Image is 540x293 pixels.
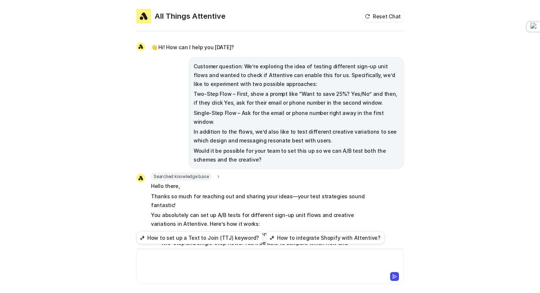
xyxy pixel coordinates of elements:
p: Thanks so much for reaching out and sharing your ideas—your test strategies sound fantastic! [151,192,366,210]
p: 👋 Hi! How can I help you [DATE]? [151,43,234,52]
p: Single-Step Flow – Ask for the email or phone number right away in the first window. [194,109,399,126]
p: In addition to the flows, we’d also like to test different creative variations to see which desig... [194,127,399,145]
button: Reset Chat [363,11,404,22]
span: Searched knowledge base [151,173,211,180]
p: Two-Step Flow – First, show a prompt like “Want to save 25%? Yes/No” and then, if they click Yes,... [194,90,399,107]
img: Widget [136,174,145,182]
p: You absolutely can set up A/B tests for different sign-up unit flows and creative variations in A... [151,211,366,228]
li: You can create and test multiple variations of your sign-up units, including both two-step and si... [159,230,366,256]
h2: All Things Attentive [155,11,226,21]
button: How to integrate Shopify with Attentive? [266,231,385,244]
button: How to set up a Text to Join (TTJ) keyword? [136,231,263,244]
p: Would it be possible for your team to set this up so we can A/B test both the schemes and the cre... [194,146,399,164]
p: Customer question: We’re exploring the idea of testing different sign-up unit flows and wanted to... [194,62,399,88]
img: Widget [136,42,145,51]
p: Hello there, [151,182,366,191]
img: Widget [136,9,151,23]
img: loops-logo [530,23,540,31]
